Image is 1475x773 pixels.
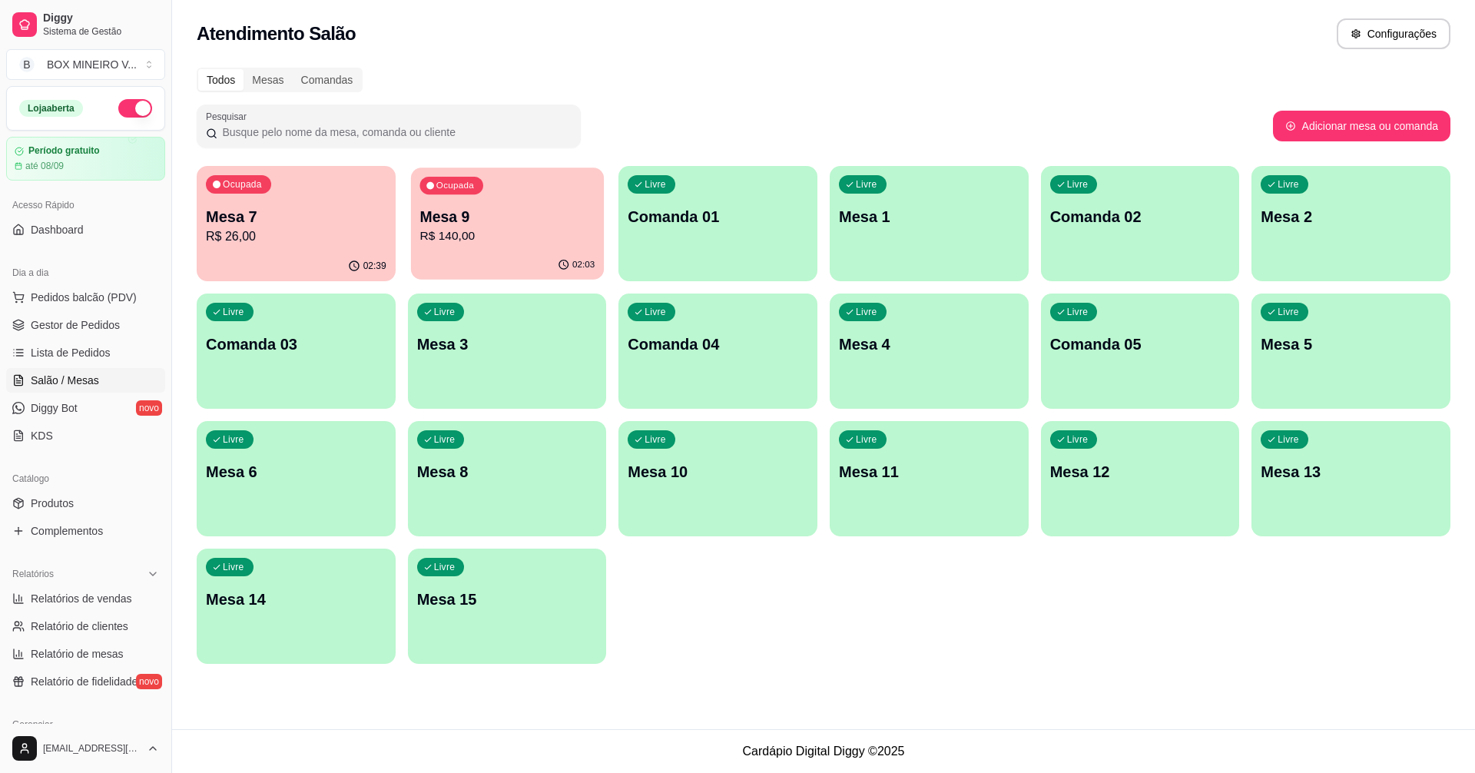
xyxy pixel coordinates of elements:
span: [EMAIL_ADDRESS][DOMAIN_NAME] [43,742,141,755]
p: Comanda 02 [1050,206,1231,227]
button: LivreComanda 01 [618,166,817,281]
button: LivreMesa 10 [618,421,817,536]
span: Dashboard [31,222,84,237]
button: LivreMesa 15 [408,549,607,664]
button: LivreMesa 11 [830,421,1029,536]
p: Mesa 13 [1261,461,1441,483]
p: Livre [856,306,877,318]
p: Livre [223,561,244,573]
p: Mesa 8 [417,461,598,483]
p: Livre [856,433,877,446]
a: Relatórios de vendas [6,586,165,611]
span: B [19,57,35,72]
article: até 08/09 [25,160,64,172]
input: Pesquisar [217,124,572,140]
h2: Atendimento Salão [197,22,356,46]
span: Relatório de mesas [31,646,124,662]
button: LivreMesa 5 [1251,294,1450,409]
div: Comandas [293,69,362,91]
div: Todos [198,69,244,91]
p: Ocupada [223,178,262,191]
p: Mesa 9 [419,207,595,227]
div: Dia a dia [6,260,165,285]
span: KDS [31,428,53,443]
a: Gestor de Pedidos [6,313,165,337]
p: 02:03 [572,259,595,271]
button: LivreMesa 4 [830,294,1029,409]
p: Livre [1067,433,1089,446]
p: 02:39 [363,260,386,272]
a: Produtos [6,491,165,516]
button: OcupadaMesa 9R$ 140,0002:03 [411,168,604,280]
p: Livre [1278,433,1299,446]
p: Livre [645,433,666,446]
p: Livre [1278,306,1299,318]
span: Complementos [31,523,103,539]
button: LivreMesa 1 [830,166,1029,281]
p: Livre [223,433,244,446]
div: BOX MINEIRO V ... [47,57,137,72]
button: Configurações [1337,18,1450,49]
span: Pedidos balcão (PDV) [31,290,137,305]
button: [EMAIL_ADDRESS][DOMAIN_NAME] [6,730,165,767]
a: KDS [6,423,165,448]
button: Select a team [6,49,165,80]
p: Livre [434,433,456,446]
p: Livre [1278,178,1299,191]
p: Livre [434,306,456,318]
p: Mesa 7 [206,206,386,227]
button: LivreMesa 2 [1251,166,1450,281]
a: Salão / Mesas [6,368,165,393]
p: Mesa 2 [1261,206,1441,227]
div: Catálogo [6,466,165,491]
p: Mesa 5 [1261,333,1441,355]
button: LivreMesa 14 [197,549,396,664]
p: Comanda 03 [206,333,386,355]
a: Lista de Pedidos [6,340,165,365]
p: Ocupada [436,180,474,192]
button: LivreMesa 8 [408,421,607,536]
p: Mesa 15 [417,589,598,610]
button: LivreMesa 13 [1251,421,1450,536]
p: Comanda 05 [1050,333,1231,355]
p: Livre [1067,178,1089,191]
button: OcupadaMesa 7R$ 26,0002:39 [197,166,396,281]
p: Livre [434,561,456,573]
button: Alterar Status [118,99,152,118]
p: Livre [223,306,244,318]
span: Relatório de fidelidade [31,674,138,689]
span: Gestor de Pedidos [31,317,120,333]
span: Relatórios de vendas [31,591,132,606]
p: Livre [856,178,877,191]
p: Mesa 14 [206,589,386,610]
div: Gerenciar [6,712,165,737]
a: Relatório de mesas [6,642,165,666]
span: Salão / Mesas [31,373,99,388]
button: LivreMesa 3 [408,294,607,409]
p: Mesa 12 [1050,461,1231,483]
div: Acesso Rápido [6,193,165,217]
p: Livre [645,306,666,318]
p: Mesa 4 [839,333,1019,355]
p: Comanda 04 [628,333,808,355]
p: Comanda 01 [628,206,808,227]
button: LivreComanda 04 [618,294,817,409]
p: Mesa 10 [628,461,808,483]
p: R$ 140,00 [419,227,595,245]
div: Loja aberta [19,100,83,117]
button: Pedidos balcão (PDV) [6,285,165,310]
span: Sistema de Gestão [43,25,159,38]
span: Produtos [31,496,74,511]
button: LivreMesa 12 [1041,421,1240,536]
button: LivreComanda 05 [1041,294,1240,409]
span: Diggy Bot [31,400,78,416]
p: Livre [1067,306,1089,318]
button: LivreComanda 02 [1041,166,1240,281]
span: Lista de Pedidos [31,345,111,360]
p: Mesa 1 [839,206,1019,227]
p: R$ 26,00 [206,227,386,246]
span: Relatório de clientes [31,619,128,634]
p: Mesa 6 [206,461,386,483]
label: Pesquisar [206,110,252,123]
a: Período gratuitoaté 08/09 [6,137,165,181]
